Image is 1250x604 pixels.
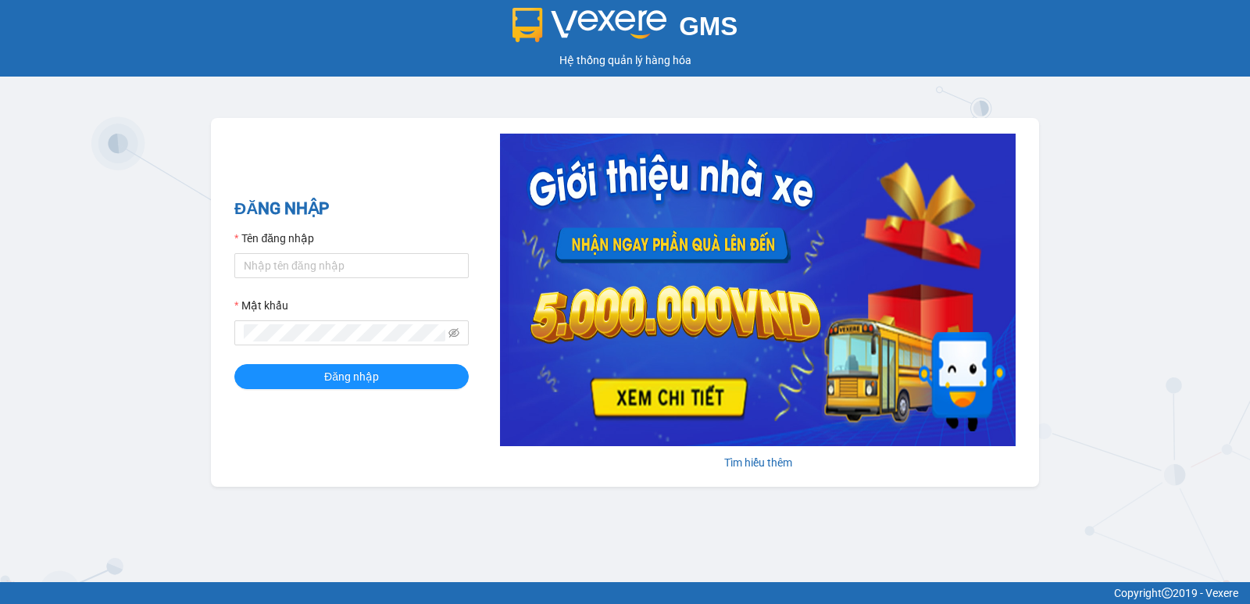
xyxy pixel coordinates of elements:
img: banner-0 [500,134,1016,446]
input: Tên đăng nhập [234,253,469,278]
img: logo 2 [512,8,667,42]
input: Mật khẩu [244,324,445,341]
span: copyright [1162,588,1173,599]
div: Tìm hiểu thêm [500,454,1016,471]
span: eye-invisible [448,327,459,338]
div: Hệ thống quản lý hàng hóa [4,52,1246,69]
h2: ĐĂNG NHẬP [234,196,469,222]
span: GMS [679,12,737,41]
div: Copyright 2019 - Vexere [12,584,1238,602]
a: GMS [512,23,738,36]
button: Đăng nhập [234,364,469,389]
label: Tên đăng nhập [234,230,314,247]
span: Đăng nhập [324,368,379,385]
label: Mật khẩu [234,297,288,314]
